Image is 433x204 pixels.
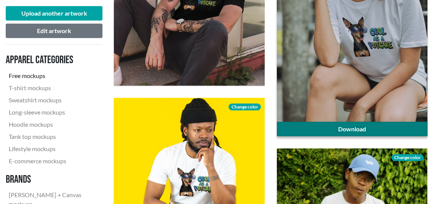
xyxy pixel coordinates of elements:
[228,104,260,110] span: Change color
[6,173,96,186] h3: Brands
[6,54,96,67] h3: Apparel categories
[391,154,423,161] span: Change color
[6,6,102,21] button: Upload another artwork
[6,143,96,155] a: Lifestyle mockups
[6,82,96,94] a: T-shirt mockups
[6,106,96,118] a: Long-sleeve mockups
[6,94,96,106] a: Sweatshirt mockups
[6,155,96,167] a: E-commerce mockups
[6,131,96,143] a: Tank top mockups
[6,70,96,82] a: Free mockups
[6,24,102,38] button: Edit artwork
[6,118,96,131] a: Hoodie mockups
[277,122,427,136] a: Download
